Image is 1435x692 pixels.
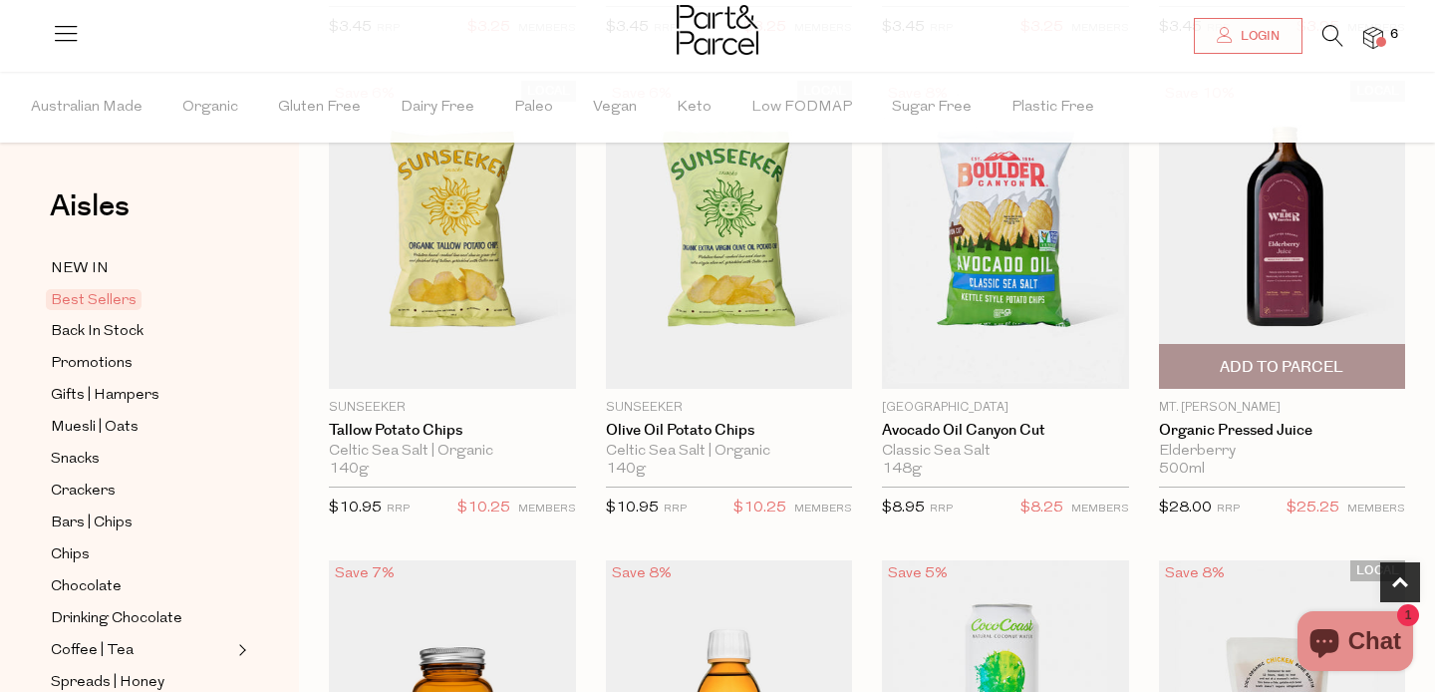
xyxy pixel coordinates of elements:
[182,73,238,143] span: Organic
[882,399,1129,417] p: [GEOGRAPHIC_DATA]
[51,511,232,535] a: Bars | Chips
[233,638,247,662] button: Expand/Collapse Coffee | Tea
[387,504,410,515] small: RRP
[733,496,786,521] span: $10.25
[51,479,232,504] a: Crackers
[1347,504,1405,515] small: MEMBERS
[606,422,853,440] a: Olive Oil Potato Chips
[51,543,90,567] span: Chips
[329,443,576,461] div: Celtic Sea Salt | Organic
[51,415,232,440] a: Muesli | Oats
[329,81,576,389] img: Tallow Potato Chips
[882,443,1129,461] div: Classic Sea Salt
[882,422,1129,440] a: Avocado Oil Canyon Cut
[606,443,853,461] div: Celtic Sea Salt | Organic
[51,383,232,408] a: Gifts | Hampers
[51,256,232,281] a: NEW IN
[606,81,853,389] img: Olive Oil Potato Chips
[457,496,510,521] span: $10.25
[51,638,232,663] a: Coffee | Tea
[50,184,130,228] span: Aisles
[50,191,130,241] a: Aisles
[606,399,853,417] p: Sunseeker
[1159,501,1212,516] span: $28.00
[51,447,232,472] a: Snacks
[329,560,401,587] div: Save 7%
[329,399,576,417] p: Sunseeker
[51,384,159,408] span: Gifts | Hampers
[514,73,553,143] span: Paleo
[51,574,232,599] a: Chocolate
[1363,27,1383,48] a: 6
[1220,357,1343,378] span: Add To Parcel
[593,73,637,143] span: Vegan
[51,542,232,567] a: Chips
[606,560,678,587] div: Save 8%
[51,575,122,599] span: Chocolate
[677,5,758,55] img: Part&Parcel
[46,289,142,310] span: Best Sellers
[51,257,109,281] span: NEW IN
[664,504,687,515] small: RRP
[401,73,474,143] span: Dairy Free
[1159,344,1406,389] button: Add To Parcel
[1287,496,1339,521] span: $25.25
[1159,399,1406,417] p: Mt. [PERSON_NAME]
[51,607,182,631] span: Drinking Chocolate
[51,320,143,344] span: Back In Stock
[51,448,100,472] span: Snacks
[1236,28,1280,45] span: Login
[31,73,143,143] span: Australian Made
[1011,73,1094,143] span: Plastic Free
[606,501,659,516] span: $10.95
[518,504,576,515] small: MEMBERS
[51,319,232,344] a: Back In Stock
[51,351,232,376] a: Promotions
[882,501,925,516] span: $8.95
[1159,81,1406,389] img: Organic Pressed Juice
[606,461,646,479] span: 140g
[278,73,361,143] span: Gluten Free
[794,504,852,515] small: MEMBERS
[51,512,133,535] span: Bars | Chips
[51,606,232,631] a: Drinking Chocolate
[882,461,922,479] span: 148g
[329,461,369,479] span: 140g
[1350,560,1405,581] span: LOCAL
[882,81,1129,389] img: Avocado Oil Canyon Cut
[930,504,953,515] small: RRP
[51,480,116,504] span: Crackers
[1159,461,1205,479] span: 500ml
[1217,504,1240,515] small: RRP
[1159,443,1406,461] div: Elderberry
[892,73,972,143] span: Sugar Free
[329,422,576,440] a: Tallow Potato Chips
[1385,26,1403,44] span: 6
[1291,611,1419,676] inbox-online-store-chat: Shopify online store chat
[1071,504,1129,515] small: MEMBERS
[751,73,852,143] span: Low FODMAP
[51,416,139,440] span: Muesli | Oats
[51,288,232,312] a: Best Sellers
[1194,18,1302,54] a: Login
[677,73,712,143] span: Keto
[51,352,133,376] span: Promotions
[1159,422,1406,440] a: Organic Pressed Juice
[51,639,134,663] span: Coffee | Tea
[882,560,954,587] div: Save 5%
[1020,496,1063,521] span: $8.25
[1159,560,1231,587] div: Save 8%
[329,501,382,516] span: $10.95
